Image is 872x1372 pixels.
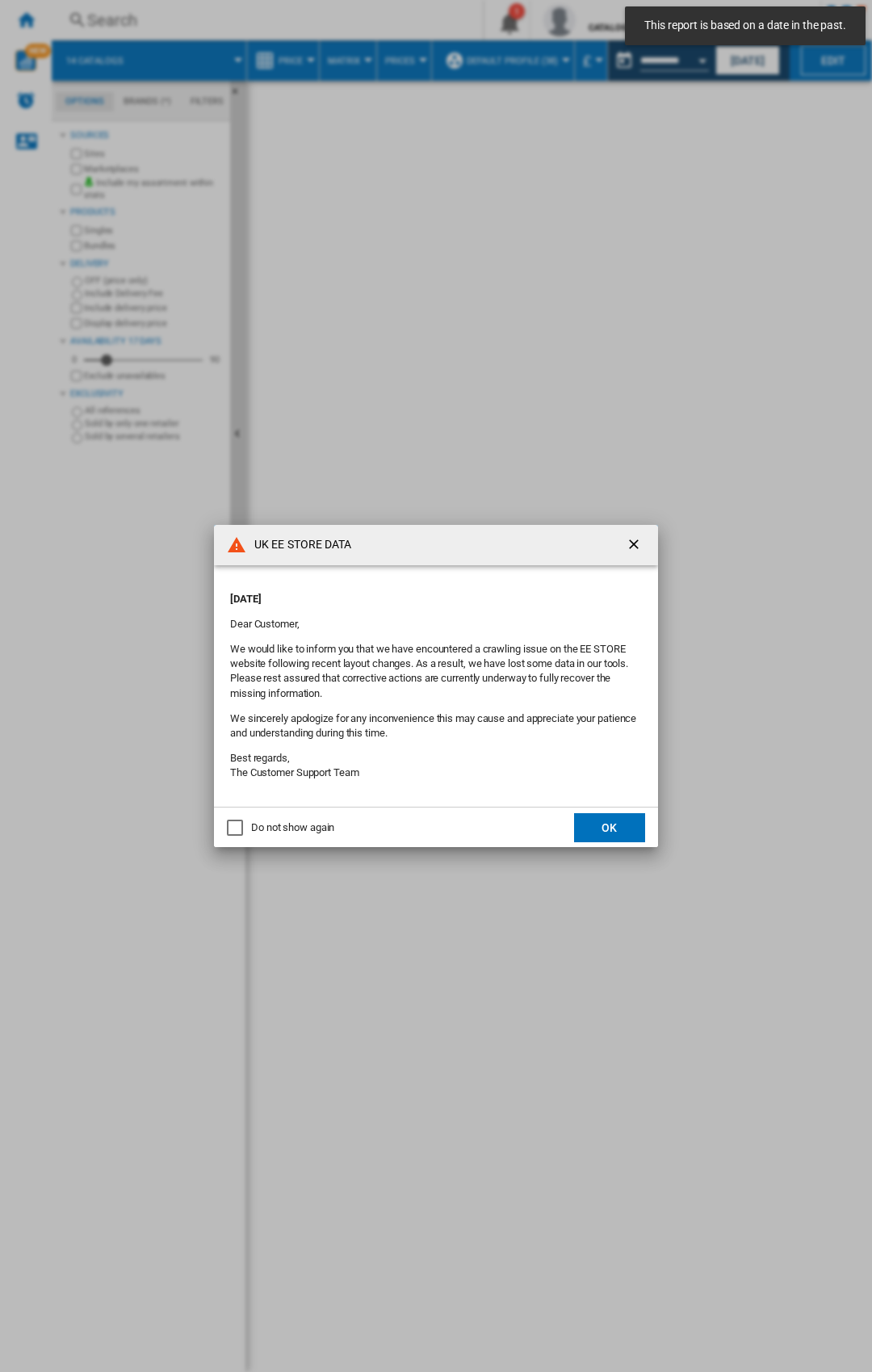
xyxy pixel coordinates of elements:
p: Best regards, The Customer Support Team [230,751,642,780]
button: getI18NText('BUTTONS.CLOSE_DIALOG') [619,529,652,561]
ng-md-icon: getI18NText('BUTTONS.CLOSE_DIALOG') [626,536,645,556]
div: Do not show again [251,820,334,835]
span: This report is based on a date in the past. [639,18,851,34]
button: OK [574,813,645,842]
md-checkbox: Do not show again [227,820,334,836]
p: We would like to inform you that we have encountered a crawling issue on the EE STORE website fol... [230,642,642,701]
strong: [DATE] [230,593,261,605]
h4: UK EE STORE DATA [246,537,352,553]
p: Dear Customer, [230,617,642,631]
p: We sincerely apologize for any inconvenience this may cause and appreciate your patience and unde... [230,711,642,741]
